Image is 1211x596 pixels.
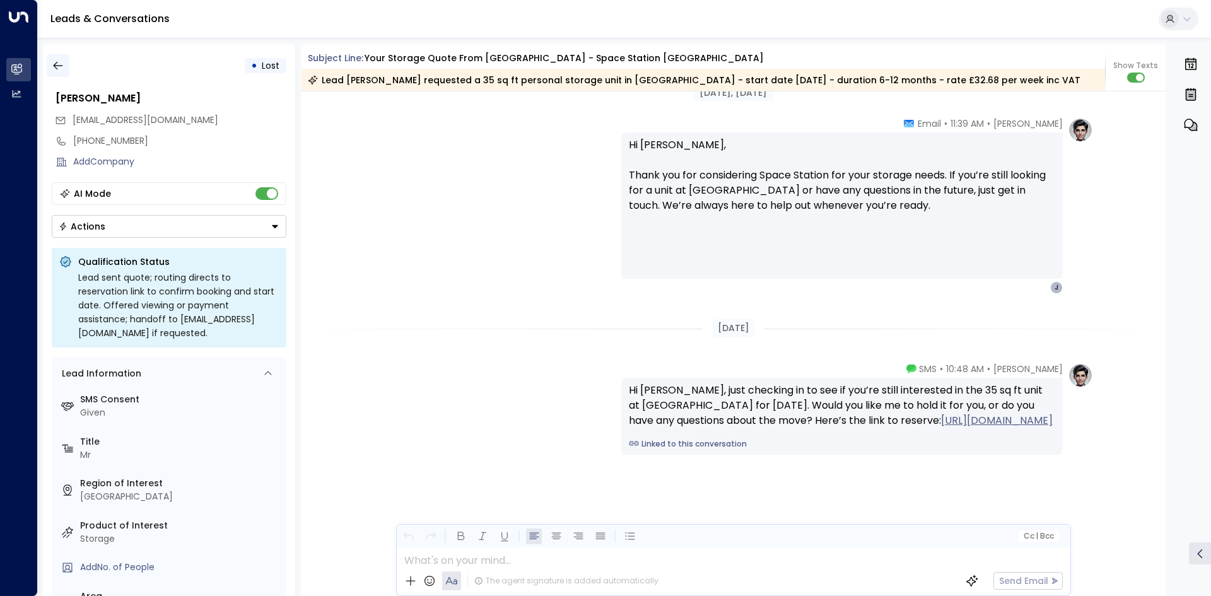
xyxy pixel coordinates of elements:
[1023,532,1053,540] span: Cc Bcc
[946,363,984,375] span: 10:48 AM
[78,255,279,268] p: Qualification Status
[713,319,754,337] div: [DATE]
[80,532,281,546] div: Storage
[474,575,658,587] div: The agent signature is added automatically
[50,11,170,26] a: Leads & Conversations
[629,383,1055,428] div: Hi [PERSON_NAME], just checking in to see if you’re still interested in the 35 sq ft unit at [GEO...
[401,529,416,544] button: Undo
[987,363,990,375] span: •
[629,137,1055,228] p: Hi [PERSON_NAME], Thank you for considering Space Station for your storage needs. If you’re still...
[1068,363,1093,388] img: profile-logo.png
[78,271,279,340] div: Lead sent quote; routing directs to reservation link to confirm booking and start date. Offered v...
[262,59,279,72] span: Lost
[1050,281,1063,294] div: J
[73,114,218,127] span: jiten_mistry50@hotmail.com
[940,363,943,375] span: •
[73,155,286,168] div: AddCompany
[73,134,286,148] div: [PHONE_NUMBER]
[73,114,218,126] span: [EMAIL_ADDRESS][DOMAIN_NAME]
[993,117,1063,130] span: [PERSON_NAME]
[74,187,111,200] div: AI Mode
[80,406,281,419] div: Given
[56,91,286,106] div: [PERSON_NAME]
[80,561,281,574] div: AddNo. of People
[52,215,286,238] div: Button group with a nested menu
[629,438,1055,450] a: Linked to this conversation
[251,54,257,77] div: •
[80,477,281,490] label: Region of Interest
[52,215,286,238] button: Actions
[80,490,281,503] div: [GEOGRAPHIC_DATA]
[80,519,281,532] label: Product of Interest
[987,117,990,130] span: •
[80,448,281,462] div: Mr
[1018,530,1058,542] button: Cc|Bcc
[423,529,438,544] button: Redo
[941,413,1053,428] a: [URL][DOMAIN_NAME]
[693,85,773,101] div: [DATE], [DATE]
[944,117,947,130] span: •
[951,117,984,130] span: 11:39 AM
[919,363,937,375] span: SMS
[365,52,764,65] div: Your storage quote from [GEOGRAPHIC_DATA] - Space Station [GEOGRAPHIC_DATA]
[1036,532,1038,540] span: |
[918,117,941,130] span: Email
[80,393,281,406] label: SMS Consent
[308,74,1080,86] div: Lead [PERSON_NAME] requested a 35 sq ft personal storage unit in [GEOGRAPHIC_DATA] - start date [...
[308,52,363,64] span: Subject Line:
[59,221,105,232] div: Actions
[57,367,141,380] div: Lead Information
[80,435,281,448] label: Title
[1068,117,1093,143] img: profile-logo.png
[993,363,1063,375] span: [PERSON_NAME]
[1113,60,1158,71] span: Show Texts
